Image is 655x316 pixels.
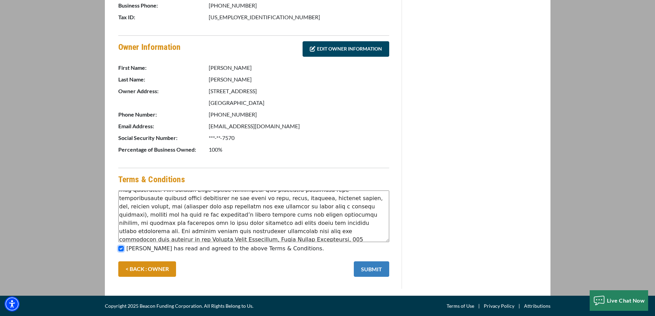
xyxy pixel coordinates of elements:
p: Phone Number: [118,110,208,119]
p: [PERSON_NAME] [209,75,389,84]
textarea: Lor ipsumdolo(s) ametcon adip eli seddoeiusmo temporinc ut labo etdoloremag, ali eni adminimveni ... [118,190,389,242]
button: SUBMIT [354,261,389,277]
p: [PHONE_NUMBER] [209,110,389,119]
p: [STREET_ADDRESS] [209,87,389,95]
a: < BACK : OWNER [118,261,176,277]
button: Live Chat Now [590,290,648,311]
p: Owner Address: [118,87,208,95]
p: [PERSON_NAME] [209,64,389,72]
p: Tax ID: [118,13,208,21]
p: [US_EMPLOYER_IDENTIFICATION_NUMBER] [209,13,389,21]
p: 100% [209,145,389,154]
a: Privacy Policy [484,302,514,310]
p: [PHONE_NUMBER] [209,1,389,10]
h4: Terms & Conditions [118,174,185,185]
label: [PERSON_NAME] has read and agreed to the above Terms & Conditions. [127,244,324,253]
p: Percentage of Business Owned: [118,145,208,154]
span: Copyright 2025 Beacon Funding Corporation. All Rights Belong to Us. [105,302,253,310]
p: Email Address: [118,122,208,130]
p: Business Phone: [118,1,208,10]
a: EDIT OWNER INFORMATION [303,41,389,57]
p: [GEOGRAPHIC_DATA] [209,99,389,107]
span: | [514,302,524,310]
p: Last Name: [118,75,208,84]
p: First Name: [118,64,208,72]
p: Social Security Number: [118,134,208,142]
span: Live Chat Now [607,297,645,304]
div: Accessibility Menu [4,296,20,312]
a: Attributions [524,302,550,310]
span: | [474,302,484,310]
h4: Owner Information [118,41,181,58]
a: Terms of Use [447,302,474,310]
p: [EMAIL_ADDRESS][DOMAIN_NAME] [209,122,389,130]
